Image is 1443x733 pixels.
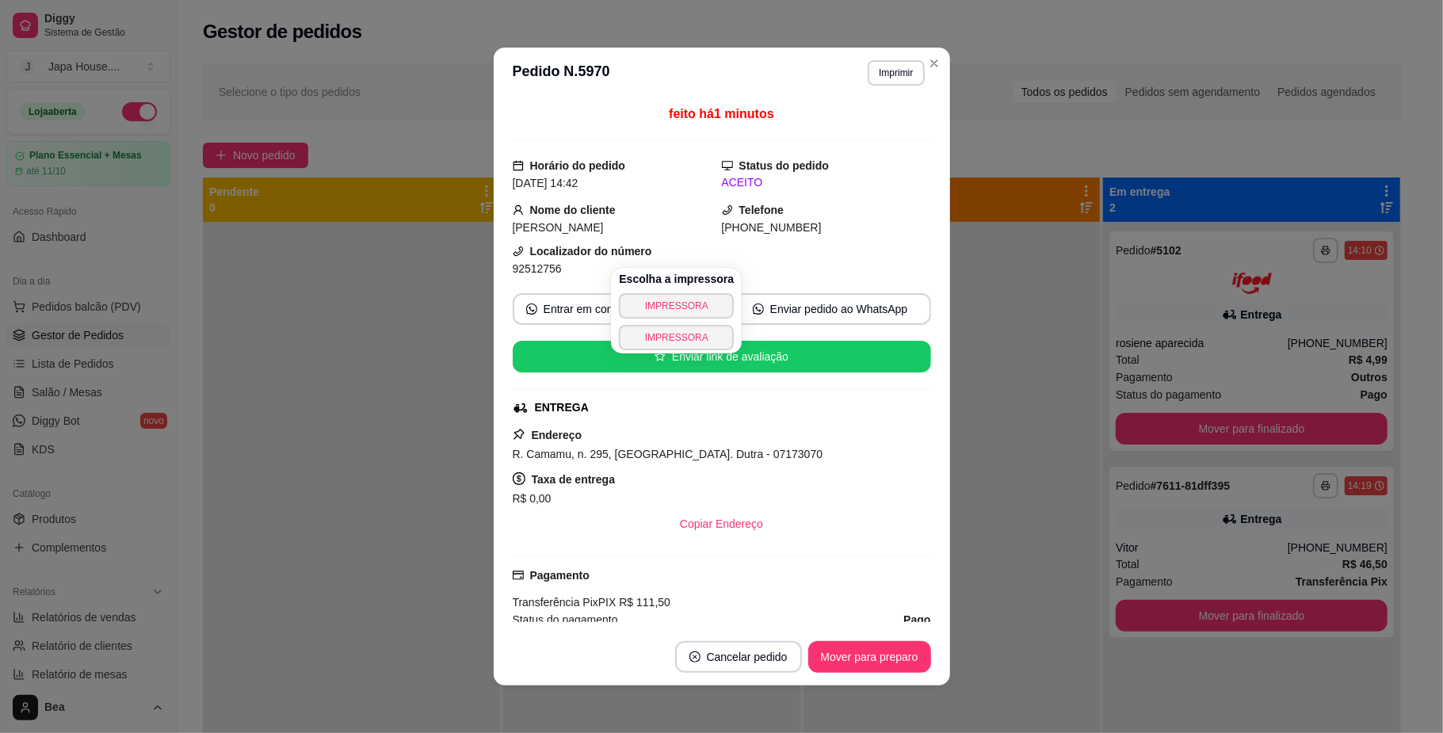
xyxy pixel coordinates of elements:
button: whats-appEntrar em contato com o cliente [513,293,714,325]
span: whats-app [526,304,537,315]
strong: Nome do cliente [530,204,616,216]
span: R. Camamu, n. 295, [GEOGRAPHIC_DATA]. Dutra - 07173070 [513,448,823,460]
div: ENTREGA [535,399,589,416]
button: Mover para preparo [808,641,931,673]
span: R$ 111,50 [617,596,671,609]
span: phone [722,204,733,216]
span: user [513,204,524,216]
span: Status do pagamento [513,611,618,628]
button: IMPRESSORA [619,293,734,319]
span: R$ 0,00 [513,492,552,505]
span: 92512756 [513,262,562,275]
span: Transferência Pix PIX [513,596,617,609]
span: desktop [722,160,733,171]
strong: Localizador do número [530,245,652,258]
strong: Telefone [739,204,784,216]
button: starEnviar link de avaliação [513,341,931,372]
span: whats-app [753,304,764,315]
span: [PHONE_NUMBER] [722,221,822,234]
strong: Pago [903,613,930,626]
strong: Horário do pedido [530,159,626,172]
h3: Pedido N. 5970 [513,60,610,86]
button: whats-appEnviar pedido ao WhatsApp [730,293,931,325]
button: IMPRESSORA [619,325,734,350]
span: [DATE] 14:42 [513,177,578,189]
button: Copiar Endereço [667,508,776,540]
span: close-circle [689,651,701,662]
span: dollar [513,472,525,485]
button: Close [922,51,947,76]
span: pushpin [513,428,525,441]
h4: Escolha a impressora [619,271,734,287]
span: calendar [513,160,524,171]
strong: Endereço [532,429,582,441]
strong: Taxa de entrega [532,473,616,486]
span: [PERSON_NAME] [513,221,604,234]
span: star [655,351,666,362]
button: close-circleCancelar pedido [675,641,802,673]
span: credit-card [513,570,524,581]
span: phone [513,246,524,257]
span: feito há 1 minutos [669,107,773,120]
strong: Status do pedido [739,159,830,172]
button: Imprimir [868,60,924,86]
div: ACEITO [722,174,931,191]
strong: Pagamento [530,569,590,582]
